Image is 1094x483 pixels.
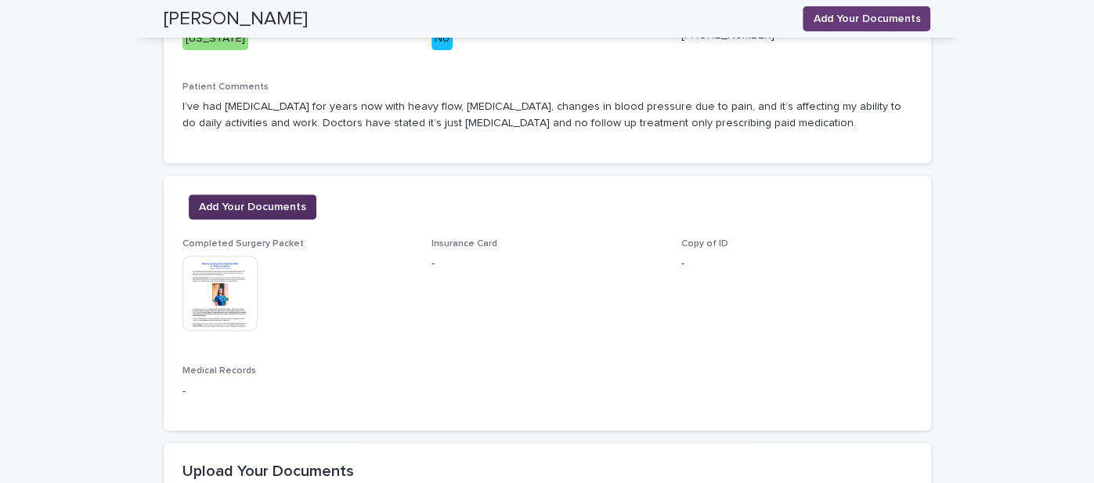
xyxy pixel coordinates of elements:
p: - [681,256,912,272]
p: - [431,256,663,272]
button: Add Your Documents [189,194,316,220]
span: Copy of ID [681,239,728,249]
h2: Upload Your Documents [182,462,912,481]
p: I’ve had [MEDICAL_DATA] for years now with heavy flow, [MEDICAL_DATA], changes in blood pressure ... [182,99,912,132]
button: Add Your Documents [803,6,930,31]
span: Add Your Documents [813,11,920,27]
span: Patient Comments [182,82,269,92]
div: No [431,27,453,50]
span: Add Your Documents [199,199,306,215]
span: Insurance Card [431,239,497,249]
p: - [182,383,413,400]
span: Medical Records [182,366,256,376]
div: [US_STATE] [182,27,248,50]
h2: [PERSON_NAME] [164,8,308,31]
span: Completed Surgery Packet [182,239,304,249]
